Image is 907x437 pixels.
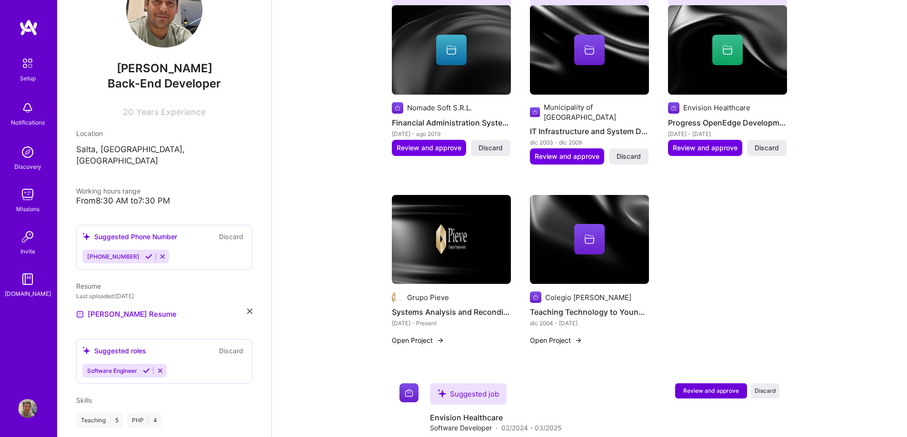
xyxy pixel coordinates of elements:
[157,367,164,374] i: Reject
[18,53,38,73] img: setup
[755,143,779,153] span: Discard
[397,143,461,153] span: Review and approve
[430,423,492,433] span: Software Developer
[76,196,252,206] div: From 8:30 AM to 7:30 PM
[617,152,641,161] span: Discard
[82,232,177,242] div: Suggested Phone Number
[530,306,649,318] h4: Teaching Technology to Young Children
[247,309,252,314] i: icon Close
[683,387,739,395] span: Review and approve
[609,148,648,165] button: Discard
[216,345,246,356] button: Discard
[392,335,444,345] button: Open Project
[751,383,779,398] button: Discard
[544,102,649,122] div: Municipality of [GEOGRAPHIC_DATA]
[683,103,750,113] div: Envision Healthcare
[14,162,41,172] div: Discovery
[407,103,472,113] div: Nomade Soft S.R.L.
[18,143,37,162] img: discovery
[127,413,162,428] div: PHP 4
[673,143,738,153] span: Review and approve
[123,107,133,117] span: 20
[145,253,152,260] i: Accept
[18,399,37,418] img: User Avatar
[392,5,511,95] img: cover
[668,117,787,129] h4: Progress OpenEdge Development for Healthcare Billing
[530,125,649,137] h4: IT Infrastructure and System Development for Municipality
[545,292,631,302] div: Colegio [PERSON_NAME]
[76,61,252,76] span: [PERSON_NAME]
[496,423,498,433] span: ·
[668,140,742,156] button: Review and approve
[530,291,541,303] img: Company logo
[76,413,123,428] div: Teaching 5
[437,337,444,344] img: arrow-right
[755,387,776,395] span: Discard
[392,306,511,318] h4: Systems Analysis and Reconditioning
[438,389,446,398] i: icon SuggestedTeams
[76,311,84,318] img: Resume
[76,187,140,195] span: Working hours range
[110,417,111,424] span: |
[18,227,37,246] img: Invite
[82,347,90,355] i: icon SuggestedTeams
[436,224,467,254] img: Company logo
[430,412,562,423] h4: Envision Healthcare
[430,383,507,405] div: Suggested job
[18,98,37,117] img: bell
[575,337,582,344] img: arrow-right
[392,140,466,156] button: Review and approve
[530,137,649,147] div: dic 2003 - dic 2009
[392,129,511,139] div: [DATE] - ago 2019
[392,117,511,129] h4: Financial Administration System Development for Municipality
[82,346,146,356] div: Suggested roles
[18,270,37,289] img: guide book
[675,383,747,398] button: Review and approve
[143,367,150,374] i: Accept
[530,195,649,284] img: cover
[159,253,166,260] i: Reject
[76,128,252,138] div: Location
[76,282,101,290] span: Resume
[148,417,150,424] span: |
[216,231,246,242] button: Discard
[82,233,90,241] i: icon SuggestedTeams
[76,291,252,301] div: Last uploaded: [DATE]
[668,102,679,114] img: Company logo
[501,423,562,433] span: 02/2024 - 03/2025
[18,185,37,204] img: teamwork
[530,107,540,118] img: Company logo
[11,117,45,127] div: Notifications
[399,383,419,402] img: Company logo
[747,140,787,156] button: Discard
[530,318,649,328] div: dic 2004 - [DATE]
[20,73,36,83] div: Setup
[16,204,40,214] div: Missions
[530,5,649,95] img: cover
[87,253,140,260] span: [PHONE_NUMBER]
[668,5,787,95] img: cover
[76,144,252,167] p: Salta, [GEOGRAPHIC_DATA], [GEOGRAPHIC_DATA]
[16,399,40,418] a: User Avatar
[19,19,38,36] img: logo
[668,129,787,139] div: [DATE] - [DATE]
[530,335,582,345] button: Open Project
[478,143,503,153] span: Discard
[108,77,221,90] span: Back-End Developer
[407,292,449,302] div: Grupo Pieve
[20,246,35,256] div: Invite
[392,318,511,328] div: [DATE] - Present
[76,309,177,320] a: [PERSON_NAME] Resume
[471,140,510,156] button: Discard
[136,107,206,117] span: Years Experience
[530,148,604,165] button: Review and approve
[76,396,92,404] span: Skills
[535,152,599,161] span: Review and approve
[392,102,403,114] img: Company logo
[5,289,51,299] div: [DOMAIN_NAME]
[87,367,137,374] span: Software Engineer
[392,291,403,303] img: Company logo
[392,195,511,284] img: cover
